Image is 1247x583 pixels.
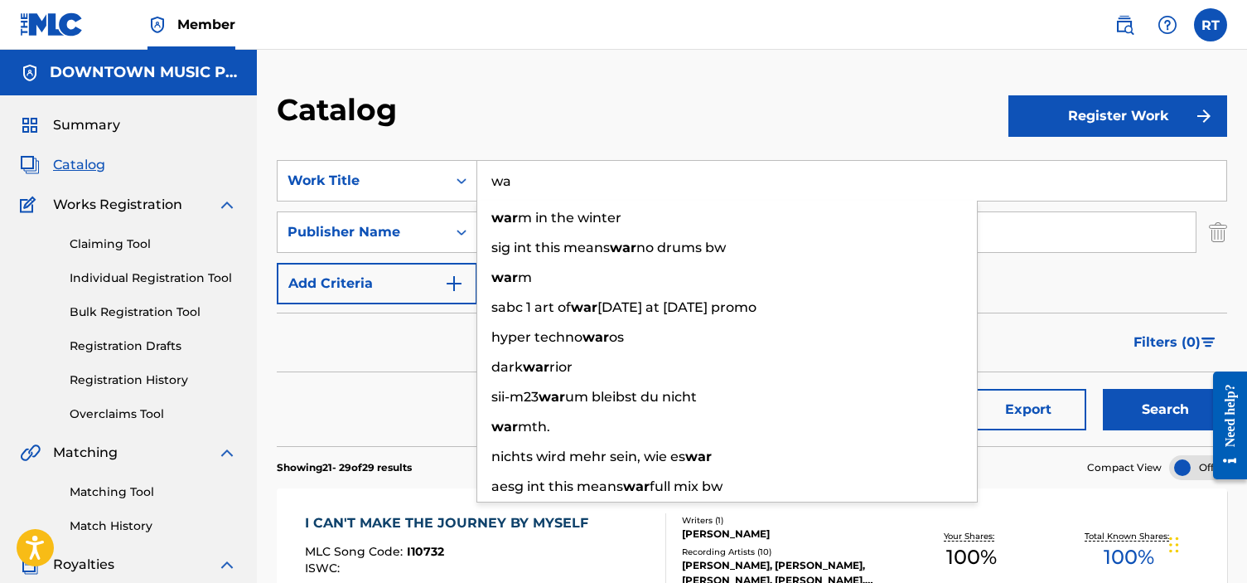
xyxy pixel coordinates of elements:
div: Help [1151,8,1184,41]
img: filter [1201,338,1216,347]
a: SummarySummary [20,115,120,135]
a: Overclaims Tool [70,406,237,423]
span: um bleibst du nicht [565,389,697,405]
span: nichts wird mehr sein, wie es [491,449,685,464]
h2: Catalog [277,91,405,129]
span: Summary [53,115,120,135]
a: CatalogCatalog [20,155,105,175]
strong: war [582,329,609,345]
div: Work Title [288,171,437,191]
strong: war [491,210,518,226]
span: Catalog [53,155,105,175]
img: Matching [20,443,41,463]
span: Compact View [1087,460,1162,475]
button: Register Work [1008,95,1227,137]
span: full mix bw [650,479,723,494]
iframe: Chat Widget [1164,503,1247,583]
p: Showing 21 - 29 of 29 results [277,460,412,475]
button: Search [1103,389,1227,430]
span: 100 % [946,542,997,572]
a: Match History [70,517,237,535]
img: 9d2ae6d4665cec9f34b9.svg [444,274,464,294]
div: [PERSON_NAME] [682,527,892,542]
span: MLC Song Code : [305,544,407,559]
img: MLC Logo [20,12,84,36]
img: expand [217,555,237,575]
p: Your Shares: [944,530,998,542]
span: hyper techno [491,329,582,345]
span: sii-m23 [491,389,539,405]
span: rior [549,359,573,375]
a: Registration Drafts [70,338,237,355]
span: ISWC : [305,561,344,576]
img: search [1114,15,1134,35]
span: aesg int this means [491,479,623,494]
a: Registration History [70,372,237,389]
span: no drums bw [636,240,726,255]
span: m [518,270,532,285]
span: mth. [518,419,550,435]
span: I10732 [407,544,444,559]
img: f7272a7cc735f4ea7f67.svg [1194,106,1214,126]
strong: war [491,270,518,285]
strong: war [571,299,597,315]
a: Public Search [1108,8,1141,41]
span: m in the winter [518,210,621,226]
strong: war [623,479,650,494]
a: Matching Tool [70,483,237,501]
strong: war [685,449,712,464]
button: Add Criteria [277,263,477,304]
a: Claiming Tool [70,236,237,253]
strong: war [539,389,565,405]
img: Works Registration [20,195,41,215]
iframe: Resource Center [1201,359,1247,493]
span: Works Registration [53,195,182,215]
span: Filters ( 0 ) [1133,333,1201,352]
button: Filters (0) [1124,322,1227,363]
span: dark [491,359,523,375]
div: Recording Artists ( 10 ) [682,546,892,558]
img: help [1158,15,1177,35]
span: 100 % [1104,542,1154,572]
span: os [609,329,624,345]
img: Accounts [20,63,40,83]
h5: DOWNTOWN MUSIC PUBLISHING LLC [50,63,237,82]
span: Member [177,15,235,34]
a: Bulk Registration Tool [70,304,237,321]
span: [DATE] at [DATE] promo [597,299,756,315]
strong: war [610,240,636,255]
a: Individual Registration Tool [70,270,237,287]
button: Export [970,389,1086,430]
div: User Menu [1194,8,1227,41]
img: Summary [20,115,40,135]
img: Royalties [20,555,40,575]
img: Top Rightsholder [147,15,167,35]
form: Search Form [277,160,1227,446]
div: Drag [1169,520,1179,570]
div: I CAN'T MAKE THE JOURNEY BY MYSELF [305,513,597,533]
p: Total Known Shares: [1085,530,1173,542]
img: Delete Criterion [1209,211,1227,253]
span: sabc 1 art of [491,299,571,315]
img: expand [217,195,237,215]
img: expand [217,443,237,463]
strong: war [491,419,518,435]
span: Royalties [53,555,114,575]
div: Publisher Name [288,222,437,242]
span: sig int this means [491,240,610,255]
img: Catalog [20,155,40,175]
span: Matching [53,443,118,463]
div: Writers ( 1 ) [682,514,892,527]
strong: war [523,359,549,375]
